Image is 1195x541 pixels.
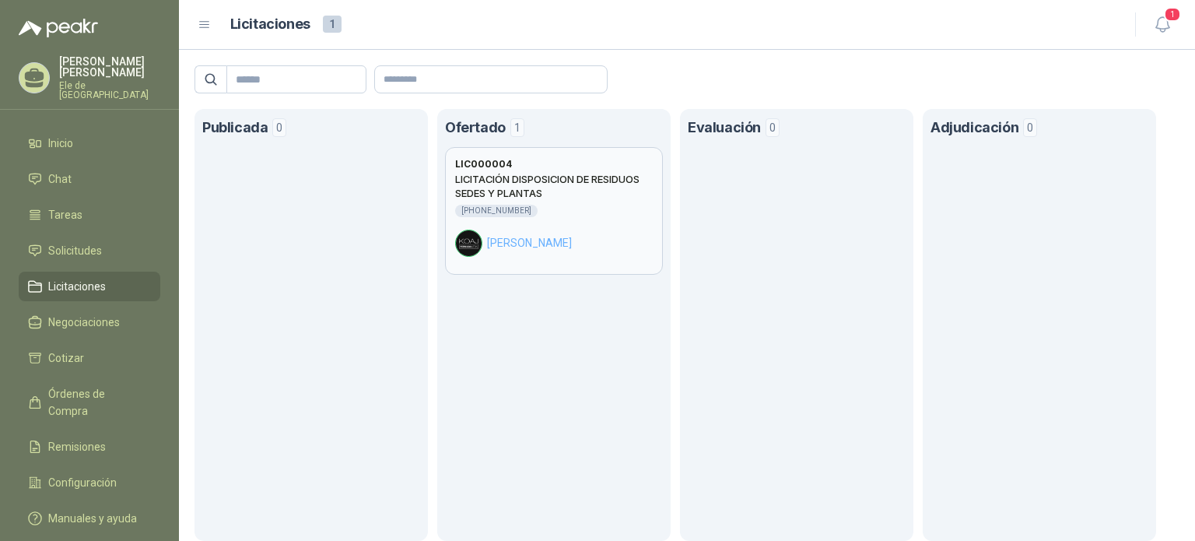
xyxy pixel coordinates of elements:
span: Inicio [48,135,73,152]
h1: Publicada [202,117,268,139]
h1: Licitaciones [230,13,310,36]
span: Manuales y ayuda [48,510,137,527]
p: [PERSON_NAME] [PERSON_NAME] [59,56,160,78]
a: Configuración [19,468,160,497]
span: Remisiones [48,438,106,455]
span: Chat [48,170,72,188]
a: Tareas [19,200,160,230]
a: Solicitudes [19,236,160,265]
p: Ele de [GEOGRAPHIC_DATA] [59,81,160,100]
span: [PERSON_NAME] [487,234,572,251]
a: Remisiones [19,432,160,462]
span: Cotizar [48,350,84,367]
span: 0 [1023,118,1037,137]
a: LIC000004LICITACIÓN DISPOSICION DE RESIDUOS SEDES Y PLANTAS[PHONE_NUMBER]Company Logo[PERSON_NAME] [445,147,663,275]
span: Órdenes de Compra [48,385,145,420]
h1: Ofertado [445,117,506,139]
a: Chat [19,164,160,194]
span: Solicitudes [48,242,102,259]
span: Tareas [48,206,82,223]
a: Licitaciones [19,272,160,301]
a: Cotizar [19,343,160,373]
button: 1 [1148,11,1176,39]
span: Negociaciones [48,314,120,331]
div: [PHONE_NUMBER] [455,205,538,217]
span: 1 [510,118,524,137]
span: Licitaciones [48,278,106,295]
h1: Adjudicación [930,117,1018,139]
span: 0 [766,118,780,137]
a: Negociaciones [19,307,160,337]
h2: LICITACIÓN DISPOSICION DE RESIDUOS SEDES Y PLANTAS [455,172,653,200]
a: Manuales y ayuda [19,504,160,533]
a: Inicio [19,128,160,158]
img: Logo peakr [19,19,98,37]
h1: Evaluación [688,117,761,139]
span: Configuración [48,474,117,491]
a: Órdenes de Compra [19,379,160,426]
span: 1 [1164,7,1181,22]
img: Company Logo [456,230,482,256]
span: 1 [323,16,342,33]
span: 0 [272,118,286,137]
h3: LIC000004 [455,157,512,172]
